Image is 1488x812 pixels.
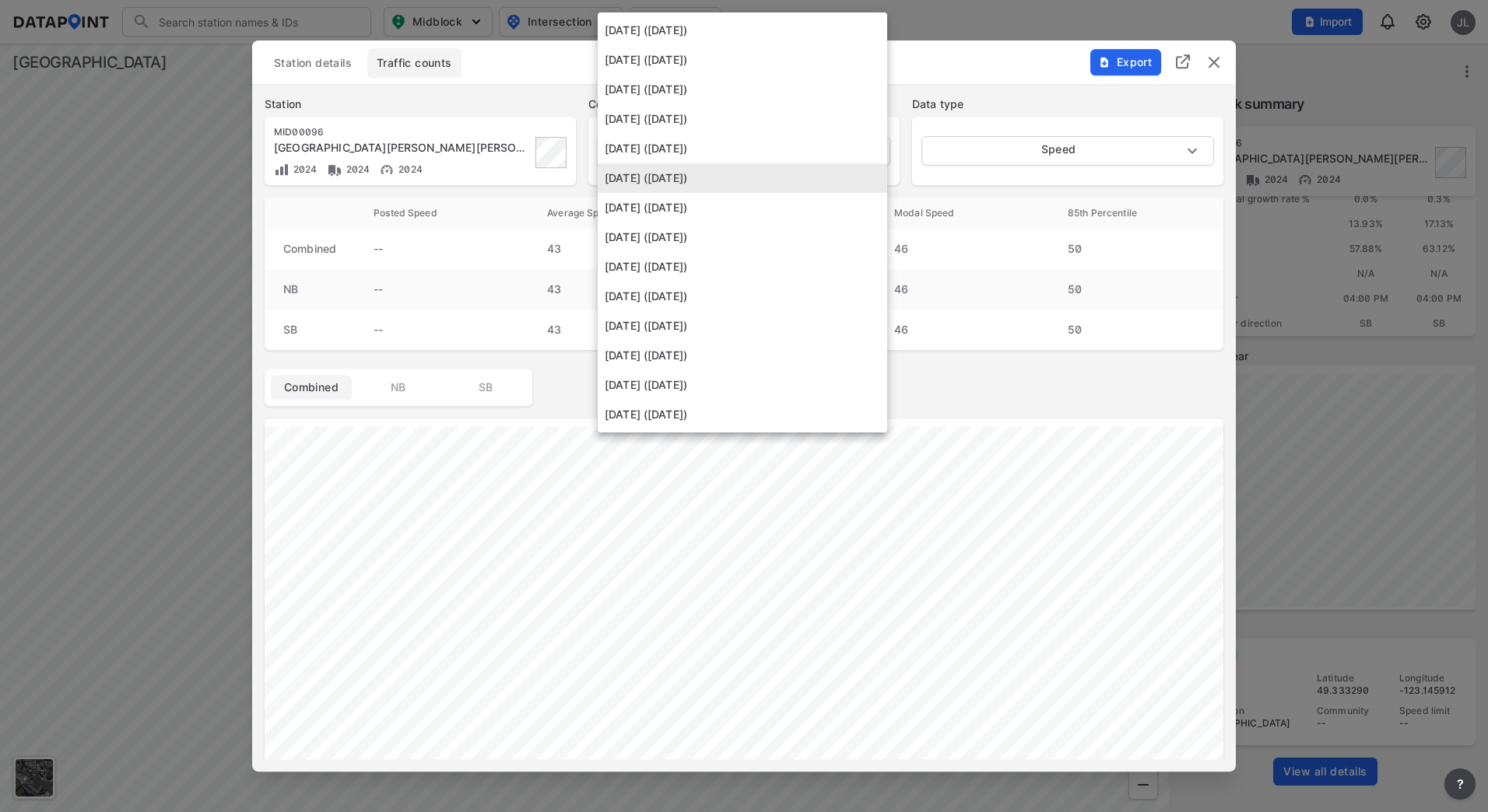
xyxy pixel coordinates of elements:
li: [DATE] ([DATE]) [598,222,887,252]
li: [DATE] ([DATE]) [598,75,887,104]
li: [DATE] ([DATE]) [598,252,887,282]
li: [DATE] ([DATE]) [598,45,887,75]
li: [DATE] ([DATE]) [598,400,887,429]
li: [DATE] ([DATE]) [598,163,887,193]
li: [DATE] ([DATE]) [598,341,887,370]
li: [DATE] ([DATE]) [598,193,887,222]
li: [DATE] ([DATE]) [598,282,887,311]
li: [DATE] ([DATE]) [598,370,887,400]
li: [DATE] ([DATE]) [598,134,887,163]
li: [DATE] ([DATE]) [598,104,887,134]
li: [DATE] ([DATE]) [598,16,887,45]
li: [DATE] ([DATE]) [598,311,887,341]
